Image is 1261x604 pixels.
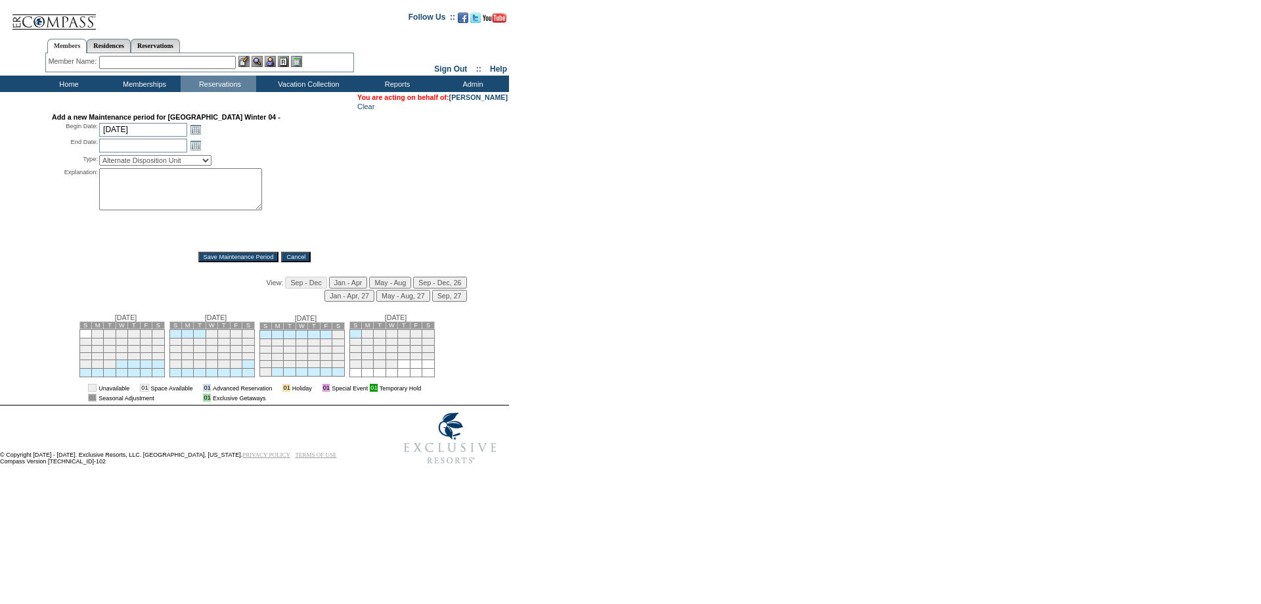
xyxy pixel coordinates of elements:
td: 17 [230,346,242,353]
td: 17 [116,346,127,353]
td: 4 [284,339,296,346]
td: 26 [169,360,181,369]
td: 21 [79,353,91,360]
td: 5 [169,338,181,346]
td: 20 [308,354,320,361]
a: Residences [87,39,131,53]
a: Reservations [131,39,180,53]
td: F [230,322,242,329]
img: Impersonate [265,56,276,67]
td: 10 [116,338,127,346]
td: 29 [361,360,373,369]
td: 6 [181,338,193,346]
td: 25 [398,353,410,360]
td: 6 [308,339,320,346]
input: May - Aug [369,277,411,289]
td: T [104,322,116,329]
td: 11 [284,346,296,354]
span: [DATE] [115,314,137,321]
td: 21 [194,353,206,360]
td: 4 [398,330,410,338]
div: Type: [52,155,98,166]
img: Compass Home [11,3,97,30]
td: 7 [79,338,91,346]
td: 18 [242,346,254,353]
td: 25 [128,353,140,360]
td: 26 [140,353,152,360]
td: 26 [296,361,307,368]
td: 10 [230,338,242,346]
td: 9 [374,338,386,346]
td: 6 [152,330,164,338]
img: b_calculator.gif [291,56,302,67]
td: 01 [282,384,290,392]
td: 7 [320,339,332,346]
td: M [181,322,193,329]
a: Sign Out [434,64,467,74]
img: View [252,56,263,67]
td: 19 [140,346,152,353]
td: 13 [422,338,434,346]
td: S [332,323,344,330]
img: Exclusive Resorts [391,406,509,471]
a: Subscribe to our YouTube Channel [483,16,506,24]
td: S [242,322,254,329]
td: 3 [230,330,242,338]
td: Special Event [332,384,368,392]
td: 7 [349,338,361,346]
td: M [361,322,373,329]
img: i.gif [314,384,321,391]
a: Members [47,39,87,53]
td: Unavailable [99,384,129,392]
td: 30 [218,360,230,369]
td: 01 [203,384,210,392]
td: 20 [181,353,193,360]
td: 2 [104,330,116,338]
td: 17 [271,354,283,361]
td: 30 [259,368,271,377]
td: Exclusive Getaways [213,394,273,402]
td: 12 [410,338,422,346]
td: 24 [230,353,242,360]
td: 16 [104,346,116,353]
a: Clear [357,103,374,110]
td: 8 [91,338,103,346]
td: 26 [410,353,422,360]
td: 17 [386,346,397,353]
td: F [140,322,152,329]
td: 21 [349,353,361,360]
input: Save Maintenance Period [198,252,279,262]
td: 24 [271,361,283,368]
td: S [349,322,361,329]
td: 27 [422,353,434,360]
img: Follow us on Twitter [470,12,481,23]
td: 5 [140,330,152,338]
td: 2 [259,339,271,346]
a: [PERSON_NAME] [449,93,508,101]
td: S [259,323,271,330]
td: 1 [91,330,103,338]
td: 2 [374,330,386,338]
td: T [374,322,386,329]
td: 11 [242,338,254,346]
td: 12 [169,346,181,353]
td: Temporary Hold [380,384,422,392]
input: Sep - Dec [285,277,326,289]
td: 23 [374,353,386,360]
td: 23 [104,353,116,360]
td: 27 [152,353,164,360]
td: 2 [218,330,230,338]
td: 01 [370,384,377,392]
td: Home [30,76,105,92]
td: 8 [206,338,217,346]
td: 24 [116,353,127,360]
td: 24 [386,353,397,360]
img: Reservations [278,56,289,67]
td: 20 [422,346,434,353]
td: 20 [152,346,164,353]
td: 13 [308,346,320,354]
td: Reservations [181,76,256,92]
td: 16 [374,346,386,353]
td: 4 [128,330,140,338]
div: End Date: [52,138,98,152]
